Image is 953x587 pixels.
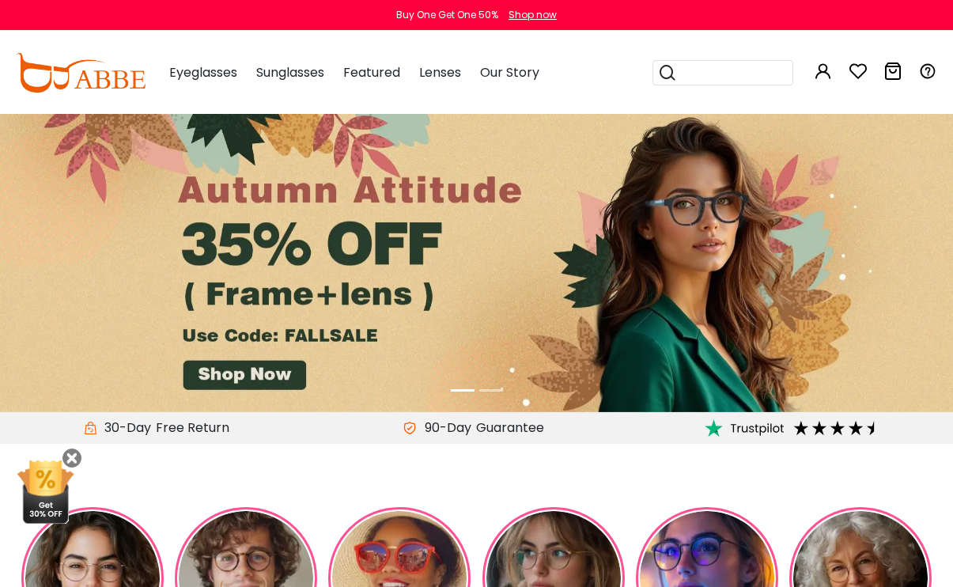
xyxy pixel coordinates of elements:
[16,53,146,93] img: abbeglasses.com
[417,418,471,437] span: 90-Day
[501,8,557,21] a: Shop now
[480,63,539,81] span: Our Story
[151,418,234,437] div: Free Return
[471,418,549,437] div: Guarantee
[16,460,75,524] img: mini welcome offer
[343,63,400,81] span: Featured
[396,8,498,22] div: Buy One Get One 50%
[169,63,237,81] span: Eyeglasses
[96,418,151,437] span: 30-Day
[419,63,461,81] span: Lenses
[256,63,324,81] span: Sunglasses
[509,8,557,22] div: Shop now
